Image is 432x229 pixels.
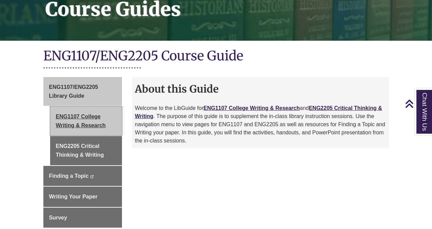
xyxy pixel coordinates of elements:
[90,175,94,178] i: This link opens in a new window
[203,105,300,111] a: ENG1107 College Writing & Research
[43,166,122,186] a: Finding a Topic
[49,215,67,221] span: Survey
[405,99,430,108] a: Back to Top
[132,80,389,97] h2: About this Guide
[50,107,122,135] a: ENG1107 College Writing & Research
[135,105,382,119] a: ENG2205 Critical Thinking & Writing
[43,77,122,106] a: ENG1107/ENG2205 Library Guide
[49,173,89,179] span: Finding a Topic
[43,47,389,65] h1: ENG1107/ENG2205 Course Guide
[135,104,386,145] p: Welcome to the LibGuide for and . The purpose of this guide is to supplement the in-class library...
[43,77,122,228] div: Guide Page Menu
[43,208,122,228] a: Survey
[49,194,98,199] span: Writing Your Paper
[49,84,98,99] span: ENG1107/ENG2205 Library Guide
[43,187,122,207] a: Writing Your Paper
[50,136,122,165] a: ENG2205 Critical Thinking & Writing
